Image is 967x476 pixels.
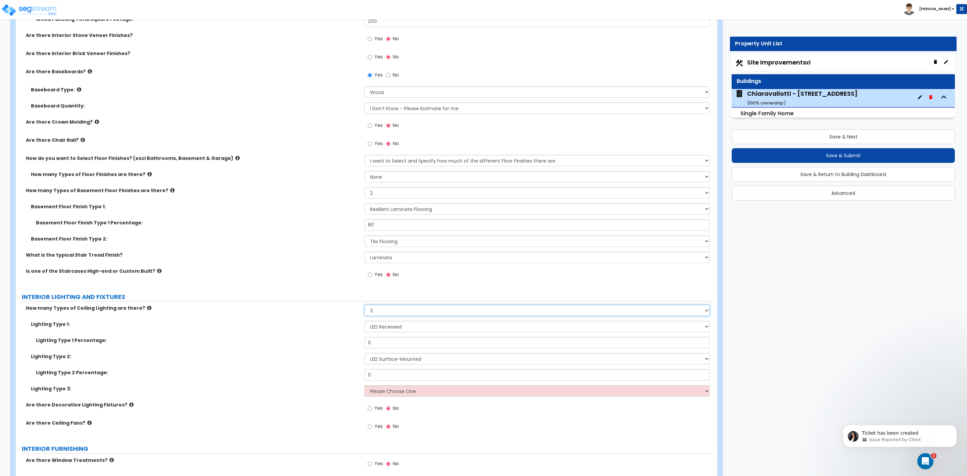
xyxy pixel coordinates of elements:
i: click for more info! [88,69,92,74]
iframe: Intercom live chat [917,453,933,469]
span: Site Improvements [747,58,811,67]
span: No [393,72,399,78]
i: click for more info! [170,188,175,193]
span: Yes [374,405,383,412]
input: Yes [368,140,372,147]
span: Yes [374,140,383,147]
div: Chiaravallotti - [STREET_ADDRESS] [747,89,858,106]
input: No [386,35,390,43]
input: Yes [368,72,372,79]
i: click for more info! [129,402,134,407]
img: building.svg [735,89,744,98]
label: How do you want to Select Floor Finishes? (excl Bathrooms, Basement & Garage) [26,155,359,162]
img: logo_pro_r.png [1,3,58,17]
span: Yes [374,53,383,60]
label: Are there Baseboards? [26,68,359,75]
i: click for more info! [235,156,240,161]
input: No [386,405,390,412]
input: Yes [368,405,372,412]
label: Baseboard Quantity: [31,102,359,109]
span: No [393,122,399,129]
input: Yes [368,460,372,468]
label: INTERIOR FURNISHING [22,444,713,453]
label: Are there Interior Stone Veneer Finishes? [26,32,359,39]
i: click for more info! [109,458,114,463]
input: No [386,271,390,278]
label: How many Types of Floor Finishes are there? [31,171,359,178]
input: Yes [368,53,372,61]
label: What is the typical Stair Tread Finish? [26,252,359,258]
label: Are there Ceiling Fans? [26,420,359,426]
label: INTERIOR LIGHTING AND FIXTURES [22,293,713,301]
input: No [386,53,390,61]
span: Yes [374,271,383,278]
input: Yes [368,122,372,129]
span: 2 [931,453,936,459]
span: Yes [374,72,383,78]
input: Yes [368,35,372,43]
label: Basement Floor Finish Type 1 Percentage: [36,219,359,226]
input: No [386,122,390,129]
label: Lighting Type 2: [31,353,359,360]
button: Save & Next [732,129,955,144]
img: avatar.png [903,3,915,15]
small: ( 100 % ownership) [747,100,786,106]
button: Save & Return to Building Dashboard [732,167,955,182]
input: No [386,72,390,79]
span: No [393,140,399,147]
i: click for more info! [81,137,85,142]
b: [PERSON_NAME] [919,6,951,11]
i: click for more info! [77,87,81,92]
input: Yes [368,423,372,430]
i: click for more info! [147,305,151,310]
small: Single Family Home [740,110,794,117]
i: click for more info! [147,172,152,177]
span: No [393,53,399,60]
iframe: Intercom notifications message [833,411,967,458]
input: No [386,423,390,430]
label: Baseboard Type: [31,86,359,93]
input: No [386,140,390,147]
img: Construction.png [735,59,744,68]
span: No [393,405,399,412]
label: Are there Window Treatments? [26,457,359,464]
div: Property Unit List [735,40,952,48]
label: How many Types of Basement Floor Finishes are there? [26,187,359,194]
span: Yes [374,122,383,129]
span: No [393,35,399,42]
span: Yes [374,460,383,467]
input: No [386,460,390,468]
span: No [393,271,399,278]
label: Basement Floor Finish Type 2: [31,235,359,242]
i: click for more info! [157,268,162,273]
div: Buildings [737,78,950,85]
label: Lighting Type 1: [31,321,359,328]
label: Basement Floor Finish Type 1: [31,203,359,210]
span: Yes [374,35,383,42]
label: Lighting Type 2 Percentage: [36,369,359,376]
i: click for more info! [87,420,92,425]
button: Advanced [732,186,955,201]
button: Save & Submit [732,148,955,163]
span: No [393,460,399,467]
label: Are there Decorative Lighting Fixtures? [26,401,359,408]
label: Lighting Type 3: [31,385,359,392]
label: Is one of the Staircases High-end or Custom Built? [26,268,359,274]
input: Yes [368,271,372,278]
span: Chiaravallotti - 8887 Meadow Dr [735,89,858,106]
label: Are there Chair Rail? [26,137,359,143]
label: How many Types of Ceiling Lighting are there? [26,305,359,311]
label: Lighting Type 1 Percentage: [36,337,359,344]
label: Are there Interior Brick Veneer Finishes? [26,50,359,57]
span: Yes [374,423,383,430]
i: click for more info! [95,119,99,124]
span: No [393,423,399,430]
label: Are there Crown Molding? [26,119,359,125]
small: x1 [806,59,811,66]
